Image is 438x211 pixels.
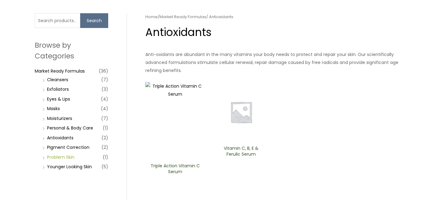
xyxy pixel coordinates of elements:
[101,85,108,94] span: (3)
[145,14,158,20] a: Home
[47,115,72,121] a: Moisturizers
[47,125,93,131] a: Personal & Body Care
[101,104,108,113] span: (4)
[35,40,108,61] h2: Browse by Categories
[101,143,108,152] span: (2)
[35,13,80,28] input: Search products…
[145,50,403,74] p: Anti-oxidants are abundant in the many vitamins your body needs to protect and repair your skin. ...
[160,14,206,20] a: Market Ready Formulas
[101,133,108,142] span: (2)
[47,164,92,170] a: Younger Looking Skin
[101,75,108,84] span: (7)
[101,95,108,103] span: (4)
[145,13,403,21] nav: Breadcrumb
[35,68,85,74] a: Market Ready Formulas
[101,114,108,123] span: (7)
[101,162,108,171] span: (5)
[47,96,70,102] a: Eyes & Lips
[47,154,74,160] a: Problem Skin
[211,82,271,142] img: Placeholder
[145,25,403,40] h1: Antioxidants
[150,163,200,175] h2: Triple Action ​Vitamin C ​Serum
[150,163,200,177] a: Triple Action ​Vitamin C ​Serum
[47,135,73,141] a: Antioxidants
[80,13,108,28] button: Search
[145,82,205,160] img: Triple Action ​Vitamin C ​Serum
[99,67,108,75] span: (36)
[216,145,266,157] h2: Vitamin C, B, E & Ferulic Serum
[216,145,266,159] a: Vitamin C, B, E & Ferulic Serum
[47,86,69,92] a: Exfoliators
[47,77,68,83] a: Cleansers
[47,144,89,150] a: PIgment Correction
[103,124,108,132] span: (1)
[47,105,60,112] a: Masks
[103,153,108,161] span: (1)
